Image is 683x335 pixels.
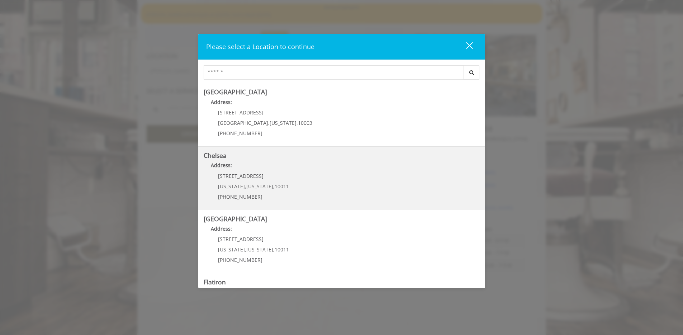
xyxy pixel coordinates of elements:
[468,70,476,75] i: Search button
[204,65,464,80] input: Search Center
[204,278,226,286] b: Flatiron
[245,246,246,253] span: ,
[218,173,264,179] span: [STREET_ADDRESS]
[218,236,264,242] span: [STREET_ADDRESS]
[270,119,297,126] span: [US_STATE]
[211,225,232,232] b: Address:
[211,99,232,105] b: Address:
[218,109,264,116] span: [STREET_ADDRESS]
[275,183,289,190] span: 10011
[218,119,268,126] span: [GEOGRAPHIC_DATA]
[246,246,273,253] span: [US_STATE]
[245,183,246,190] span: ,
[458,42,472,52] div: close dialog
[206,42,314,51] span: Please select a Location to continue
[204,88,267,96] b: [GEOGRAPHIC_DATA]
[218,193,262,200] span: [PHONE_NUMBER]
[218,183,245,190] span: [US_STATE]
[211,162,232,169] b: Address:
[246,183,273,190] span: [US_STATE]
[275,246,289,253] span: 10011
[218,246,245,253] span: [US_STATE]
[453,39,477,54] button: close dialog
[204,151,227,160] b: Chelsea
[268,119,270,126] span: ,
[273,183,275,190] span: ,
[204,65,480,83] div: Center Select
[218,256,262,263] span: [PHONE_NUMBER]
[297,119,298,126] span: ,
[298,119,312,126] span: 10003
[204,214,267,223] b: [GEOGRAPHIC_DATA]
[218,130,262,137] span: [PHONE_NUMBER]
[273,246,275,253] span: ,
